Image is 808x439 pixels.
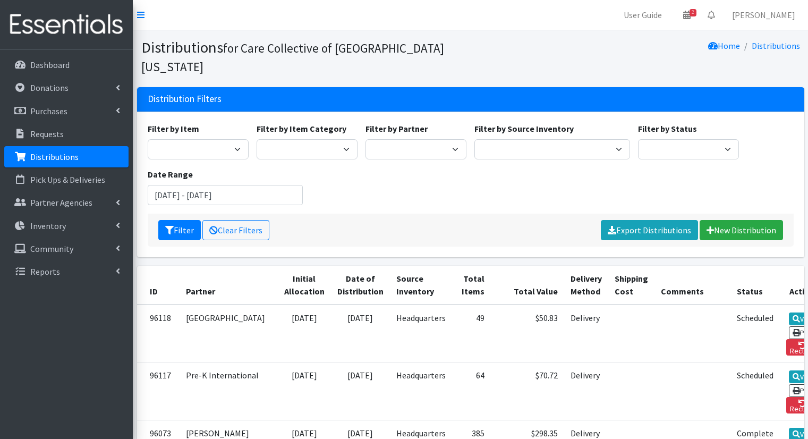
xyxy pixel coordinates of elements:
a: 2 [675,4,699,26]
td: [DATE] [331,362,390,420]
td: $50.83 [491,305,564,362]
td: Scheduled [730,305,780,362]
td: [DATE] [278,305,331,362]
a: Home [708,40,740,51]
a: Export Distributions [601,220,698,240]
th: Partner [180,266,278,305]
th: Initial Allocation [278,266,331,305]
th: Comments [654,266,730,305]
td: Headquarters [390,305,452,362]
a: Purchases [4,100,129,122]
td: [DATE] [278,362,331,420]
p: Donations [30,82,69,93]
th: Source Inventory [390,266,452,305]
p: Distributions [30,151,79,162]
td: 96117 [137,362,180,420]
td: Pre-K International [180,362,278,420]
label: Filter by Item Category [257,122,346,135]
label: Filter by Item [148,122,199,135]
th: Total Value [491,266,564,305]
small: for Care Collective of [GEOGRAPHIC_DATA][US_STATE] [141,40,444,74]
a: New Distribution [700,220,783,240]
th: Total Items [452,266,491,305]
a: Reports [4,261,129,282]
td: Delivery [564,362,608,420]
h1: Distributions [141,38,467,75]
p: Dashboard [30,60,70,70]
a: Donations [4,77,129,98]
input: January 1, 2011 - December 31, 2011 [148,185,303,205]
a: Distributions [752,40,800,51]
th: ID [137,266,180,305]
td: [DATE] [331,305,390,362]
label: Date Range [148,168,193,181]
a: Inventory [4,215,129,237]
p: Reports [30,266,60,277]
a: Dashboard [4,54,129,75]
p: Community [30,243,73,254]
label: Filter by Partner [365,122,428,135]
a: Pick Ups & Deliveries [4,169,129,190]
a: User Guide [615,4,670,26]
td: Delivery [564,305,608,362]
p: Requests [30,129,64,139]
label: Filter by Source Inventory [474,122,574,135]
a: Community [4,238,129,259]
a: Distributions [4,146,129,167]
button: Filter [158,220,201,240]
a: [PERSON_NAME] [724,4,804,26]
td: 96118 [137,305,180,362]
label: Filter by Status [638,122,697,135]
th: Status [730,266,780,305]
img: HumanEssentials [4,7,129,43]
th: Shipping Cost [608,266,654,305]
a: Partner Agencies [4,192,129,213]
td: [GEOGRAPHIC_DATA] [180,305,278,362]
p: Partner Agencies [30,197,92,208]
span: 2 [690,9,696,16]
p: Inventory [30,221,66,231]
td: $70.72 [491,362,564,420]
td: Headquarters [390,362,452,420]
p: Purchases [30,106,67,116]
td: 64 [452,362,491,420]
a: Clear Filters [202,220,269,240]
p: Pick Ups & Deliveries [30,174,105,185]
h3: Distribution Filters [148,94,222,105]
td: Scheduled [730,362,780,420]
th: Delivery Method [564,266,608,305]
th: Date of Distribution [331,266,390,305]
td: 49 [452,305,491,362]
a: Requests [4,123,129,145]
